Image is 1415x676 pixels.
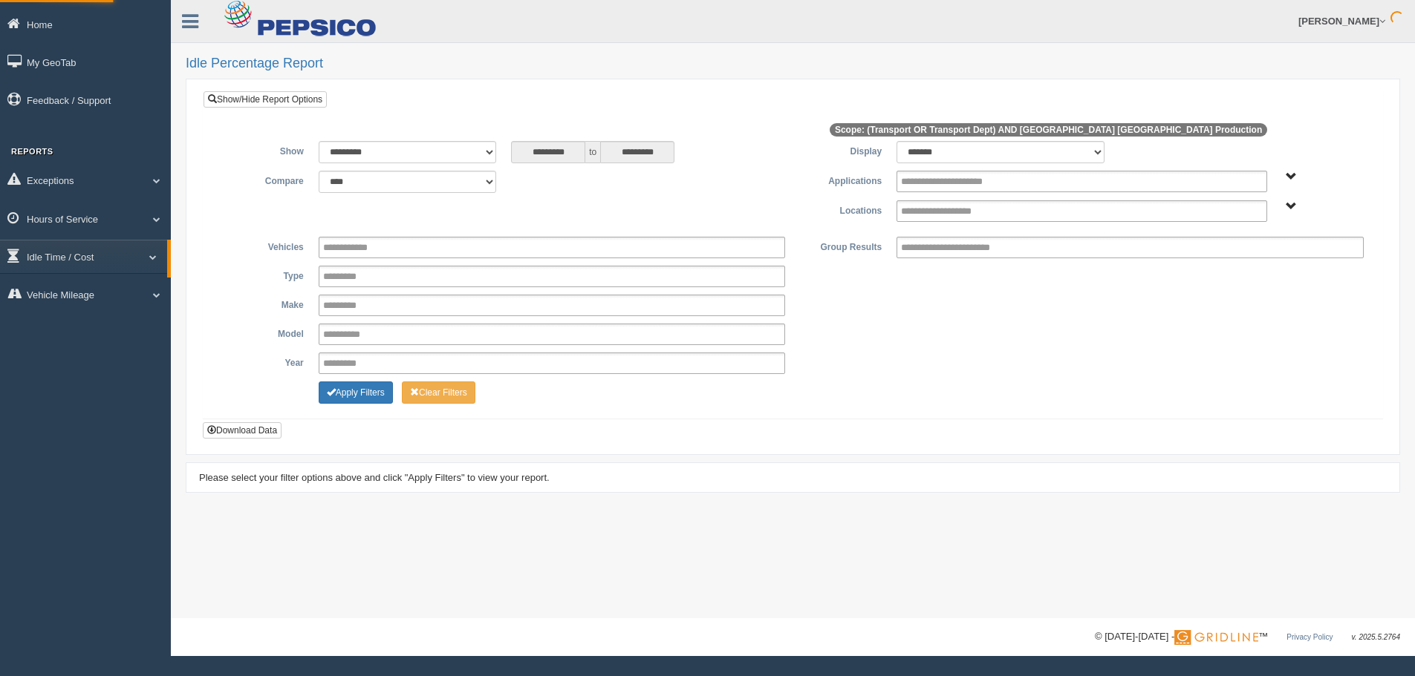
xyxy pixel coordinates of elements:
[1095,629,1400,645] div: © [DATE]-[DATE] - ™
[199,472,550,483] span: Please select your filter options above and click "Apply Filters" to view your report.
[585,141,600,163] span: to
[203,422,282,439] button: Download Data
[319,381,393,404] button: Change Filter Options
[793,237,889,255] label: Group Results
[1352,633,1400,641] span: v. 2025.5.2764
[793,171,889,188] label: Applications
[215,141,311,159] label: Show
[215,295,311,312] label: Make
[215,352,311,370] label: Year
[830,123,1267,137] span: Scope: (Transport OR Transport Dept) AND [GEOGRAPHIC_DATA] [GEOGRAPHIC_DATA] Production
[402,381,475,404] button: Change Filter Options
[793,200,890,218] label: Locations
[793,141,889,159] label: Display
[215,237,311,255] label: Vehicles
[215,324,311,341] label: Model
[204,91,327,108] a: Show/Hide Report Options
[215,266,311,283] label: Type
[1286,633,1333,641] a: Privacy Policy
[1174,630,1258,645] img: Gridline
[186,56,1400,71] h2: Idle Percentage Report
[215,171,311,188] label: Compare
